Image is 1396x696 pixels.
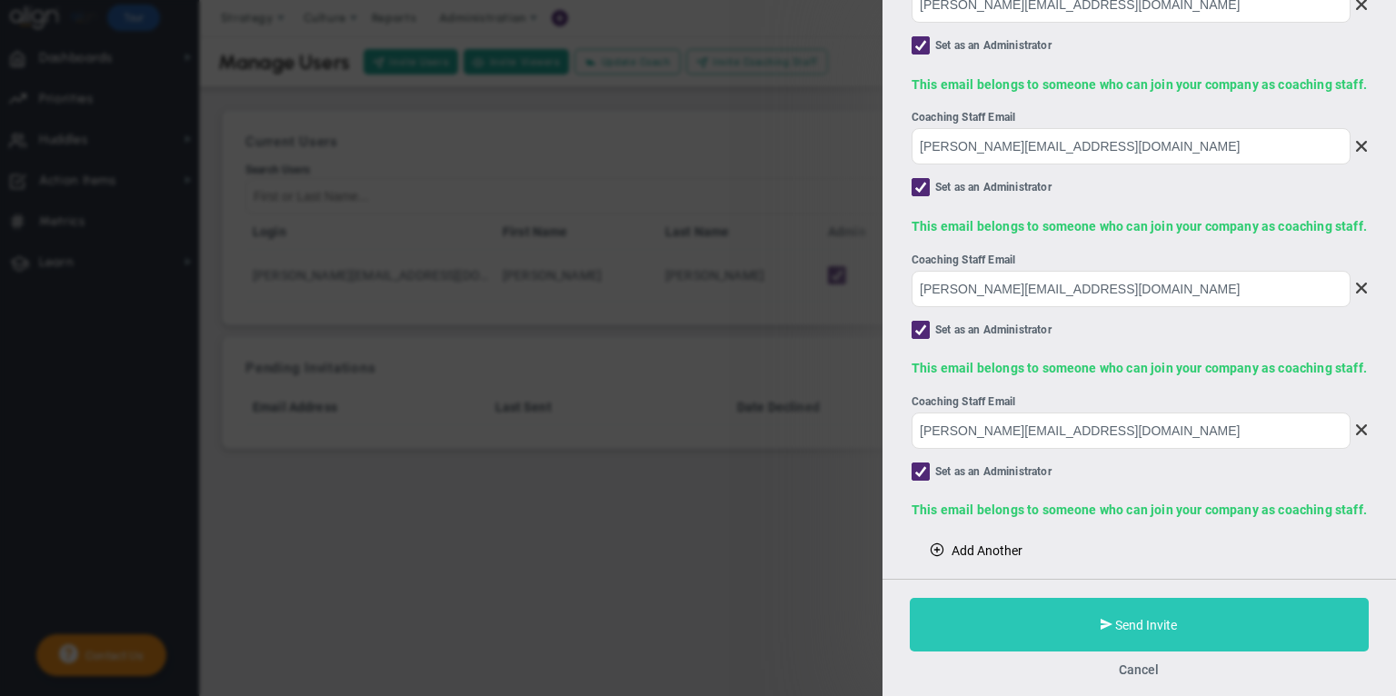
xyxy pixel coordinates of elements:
[910,598,1369,651] button: Send Invite
[935,36,1052,57] span: Set as an Administrator
[935,178,1052,199] span: Set as an Administrator
[912,77,1367,92] span: This email belongs to someone who can join your company as coaching staff.
[912,535,1041,564] button: Add Another
[952,543,1022,558] span: Add Another
[912,252,1367,269] div: Coaching Staff Email
[1120,662,1160,677] button: Cancel
[912,393,1367,411] div: Coaching Staff Email
[935,462,1052,483] span: Set as an Administrator
[912,361,1367,375] span: This email belongs to someone who can join your company as coaching staff.
[912,109,1367,126] div: Coaching Staff Email
[912,219,1367,234] span: This email belongs to someone who can join your company as coaching staff.
[935,321,1052,342] span: Set as an Administrator
[1116,618,1178,632] span: Send Invite
[912,502,1367,517] span: This email belongs to someone who can join your company as coaching staff.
